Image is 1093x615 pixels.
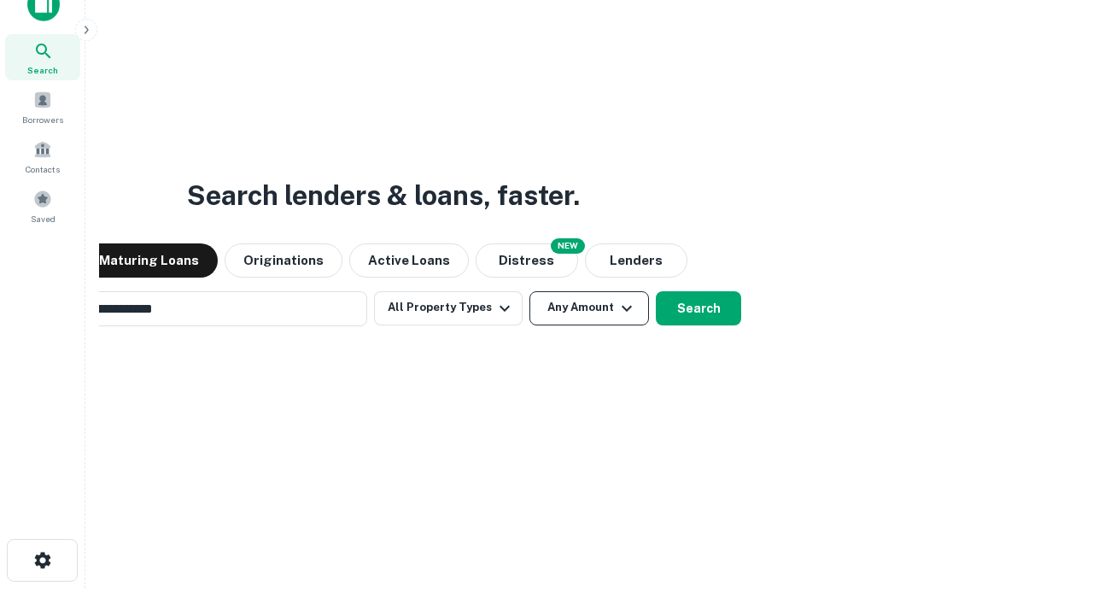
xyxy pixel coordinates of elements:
[1008,478,1093,560] iframe: Chat Widget
[27,63,58,77] span: Search
[187,175,580,216] h3: Search lenders & loans, faster.
[5,84,80,130] a: Borrowers
[22,113,63,126] span: Borrowers
[551,238,585,254] div: NEW
[374,291,523,325] button: All Property Types
[5,133,80,179] a: Contacts
[656,291,741,325] button: Search
[349,243,469,278] button: Active Loans
[529,291,649,325] button: Any Amount
[5,34,80,80] a: Search
[5,183,80,229] a: Saved
[80,243,218,278] button: Maturing Loans
[585,243,687,278] button: Lenders
[26,162,60,176] span: Contacts
[476,243,578,278] button: Search distressed loans with lien and other non-mortgage details.
[31,212,56,225] span: Saved
[225,243,342,278] button: Originations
